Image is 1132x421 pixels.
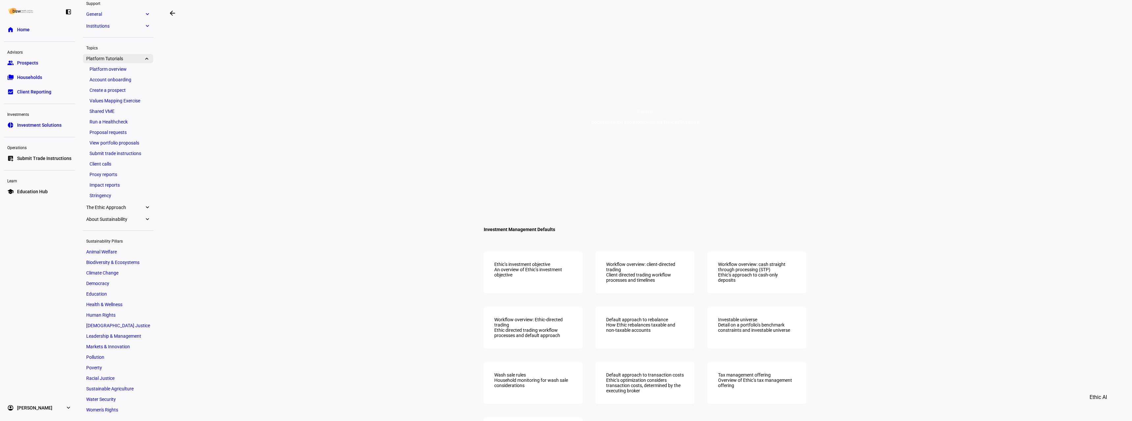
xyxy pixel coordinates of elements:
a: Water Security [83,395,153,404]
a: bid_landscapeClient Reporting [4,85,75,98]
a: Platform overview [86,65,150,74]
button: Ethic AI [1080,389,1116,405]
eth-mat-symbol: expand_more [144,55,150,62]
div: Overview of Ethic’s tax management offering [718,378,796,388]
a: Climate Change [83,268,153,277]
a: Proxy reports [86,170,150,179]
div: Ethic directed trading workflow processes and default approach [494,328,572,338]
span: Women's Rights [86,407,118,412]
span: Sustainable Agriculture [86,386,134,391]
div: Default approach to rebalance [606,317,684,322]
eth-mat-symbol: expand_more [144,204,150,211]
span: Water Security [86,397,116,402]
eth-mat-symbol: bid_landscape [7,89,14,95]
a: homeHome [4,23,75,36]
span: [PERSON_NAME] [17,405,52,411]
a: Stringency [86,191,150,200]
div: Workflow overview: cash straight through processing (STP) [718,262,796,272]
span: Leadership & Management [86,333,141,339]
eth-mat-symbol: expand_more [144,23,150,29]
a: Markets & Innovation [83,342,153,351]
a: Human Rights [83,310,153,320]
span: Poverty [86,365,102,370]
span: The Ethic Approach [86,205,144,210]
div: Workflow overview: Ethic-directed trading [494,317,572,328]
span: Households [17,74,42,81]
span: Democracy [86,281,109,286]
a: Racial Justice [83,374,153,383]
div: General [591,109,699,114]
eth-mat-symbol: folder_copy [7,74,14,81]
a: Animal Welfare [83,247,153,256]
eth-mat-symbol: home [7,26,14,33]
div: Investable universe [718,317,796,322]
a: folder_copyHouseholds [4,71,75,84]
div: Sustainability Pillars [83,236,153,245]
div: Learn [4,176,75,185]
span: Submit Trade Instructions [17,155,71,162]
a: Generalexpand_more [83,10,153,19]
div: Tax management offering [718,372,796,378]
a: pie_chartInvestment Solutions [4,118,75,132]
a: Submit trade instructions [86,149,150,158]
div: Topics [83,43,153,52]
span: Human Rights [86,312,116,318]
eth-mat-symbol: list_alt_add [7,155,14,162]
eth-mat-symbol: expand_more [144,11,150,17]
span: Education Hub [17,188,48,195]
a: groupProspects [4,56,75,69]
span: Prospects [17,60,38,66]
eth-mat-symbol: pie_chart [7,122,14,128]
a: Democracy [83,279,153,288]
eth-mat-symbol: expand_more [65,405,72,411]
a: Sustainable Agriculture [83,384,153,393]
a: Pollution [83,353,153,362]
mat-icon: arrow_backwards [168,9,176,17]
a: Impact reports [86,180,150,190]
span: Investment Solutions [17,122,62,128]
a: Shared VME [86,107,150,116]
div: Client directed trading workflow processes and timelines [606,272,684,283]
span: Pollution [86,355,104,360]
span: Biodiversity & Ecosystems [86,260,140,265]
span: Education [86,291,107,297]
a: Account onboarding [86,75,150,84]
div: Default approach to transaction costs [606,372,684,378]
div: Documentation and procedures for Ethic's RIA clients [591,119,699,125]
a: Health & Wellness [83,300,153,309]
div: Ethic’s approach to cash-only deposits [718,272,796,283]
span: Health & Wellness [86,302,122,307]
eth-mat-symbol: left_panel_close [65,9,72,15]
a: Institutionsexpand_more [83,21,153,31]
span: Institutions [86,23,144,29]
a: View portfolio proposals [86,138,150,147]
span: [DEMOGRAPHIC_DATA] Justice [86,323,150,328]
div: How Ethic rebalances taxable and non-taxable accounts [606,322,684,333]
span: Racial Justice [86,376,115,381]
a: Leadership & Management [83,331,153,341]
eth-mat-symbol: school [7,188,14,195]
a: Values Mapping Exercise [86,96,150,105]
span: Client Reporting [17,89,51,95]
eth-mat-symbol: expand_more [144,216,150,223]
a: Create a prospect [86,86,150,95]
a: Women's Rights [83,405,153,414]
div: Ethic’s optimization considers transaction costs, determined by the executing broker [606,378,684,393]
span: Markets & Innovation [86,344,130,349]
a: Poverty [83,363,153,372]
div: Detail on a portfolio’s benchmark constraints and investable universe [718,322,796,333]
div: Wash sale rules [494,372,572,378]
eth-mat-symbol: group [7,60,14,66]
div: An overview of Ethic’s investment objective [494,267,572,277]
span: About Sustainability [86,217,144,222]
div: Operations [4,143,75,152]
a: Client calls [86,159,150,169]
div: Ethic’s investment objective [494,262,572,267]
a: Education [83,289,153,299]
span: Home [17,26,30,33]
span: Animal Welfare [86,249,117,254]
span: Ethic AI [1090,389,1107,405]
a: Biodiversity & Ecosystems [83,258,153,267]
div: Investments [4,109,75,118]
a: [DEMOGRAPHIC_DATA] Justice [83,321,153,330]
